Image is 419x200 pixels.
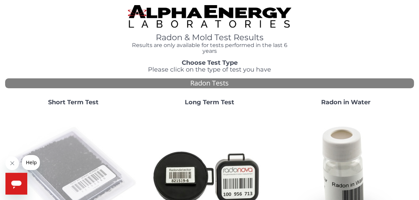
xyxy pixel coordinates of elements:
[5,156,19,170] iframe: Close message
[5,173,27,195] iframe: Button to launch messaging window
[185,98,234,106] strong: Long Term Test
[5,78,414,88] div: Radon Tests
[128,42,291,54] h4: Results are only available for tests performed in the last 6 years
[128,5,291,28] img: TightCrop.jpg
[128,33,291,42] h1: Radon & Mold Test Results
[48,98,99,106] strong: Short Term Test
[321,98,371,106] strong: Radon in Water
[22,155,40,170] iframe: Message from company
[182,59,238,66] strong: Choose Test Type
[148,66,271,73] span: Please click on the type of test you have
